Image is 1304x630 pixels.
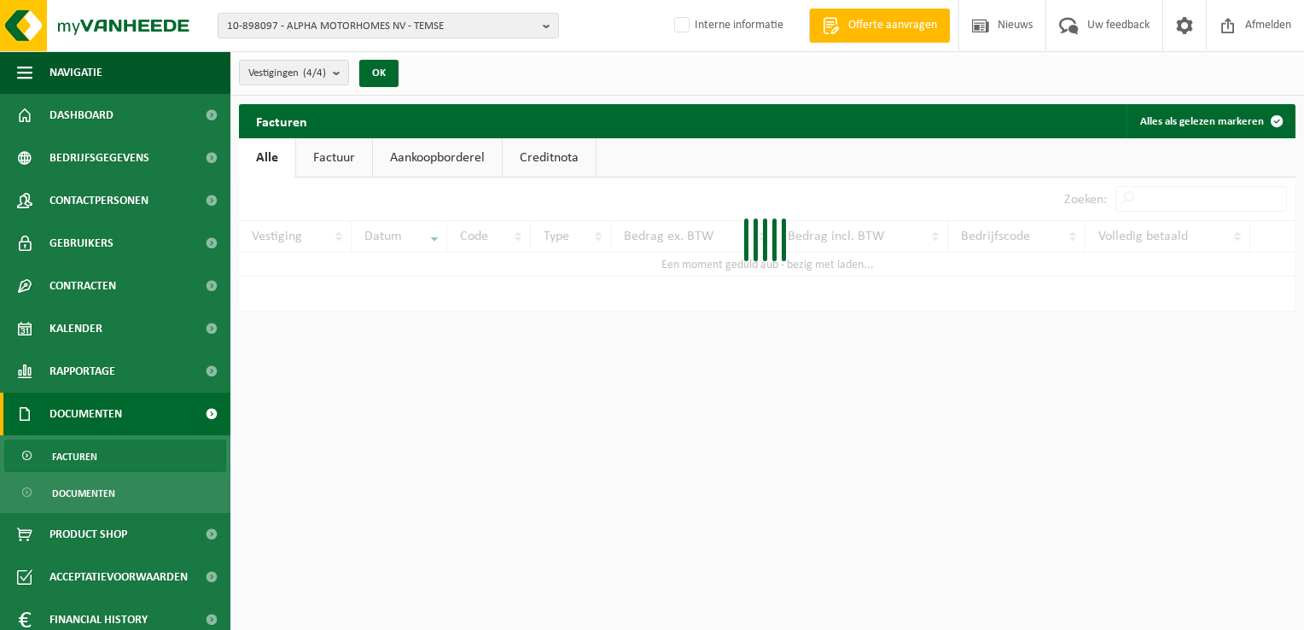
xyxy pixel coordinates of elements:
[49,179,148,222] span: Contactpersonen
[49,513,127,556] span: Product Shop
[49,556,188,598] span: Acceptatievoorwaarden
[49,265,116,307] span: Contracten
[503,138,596,178] a: Creditnota
[227,14,536,39] span: 10-898097 - ALPHA MOTORHOMES NV - TEMSE
[4,476,226,509] a: Documenten
[49,307,102,350] span: Kalender
[52,477,115,510] span: Documenten
[373,138,502,178] a: Aankoopborderel
[218,13,559,38] button: 10-898097 - ALPHA MOTORHOMES NV - TEMSE
[49,222,114,265] span: Gebruikers
[239,104,324,137] h2: Facturen
[49,137,149,179] span: Bedrijfsgegevens
[49,51,102,94] span: Navigatie
[844,17,941,34] span: Offerte aanvragen
[4,440,226,472] a: Facturen
[296,138,372,178] a: Factuur
[52,440,97,473] span: Facturen
[239,60,349,85] button: Vestigingen(4/4)
[49,94,114,137] span: Dashboard
[359,60,399,87] button: OK
[49,350,115,393] span: Rapportage
[248,61,326,86] span: Vestigingen
[303,67,326,79] count: (4/4)
[671,13,783,38] label: Interne informatie
[1126,104,1294,138] button: Alles als gelezen markeren
[809,9,950,43] a: Offerte aanvragen
[239,138,295,178] a: Alle
[49,393,122,435] span: Documenten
